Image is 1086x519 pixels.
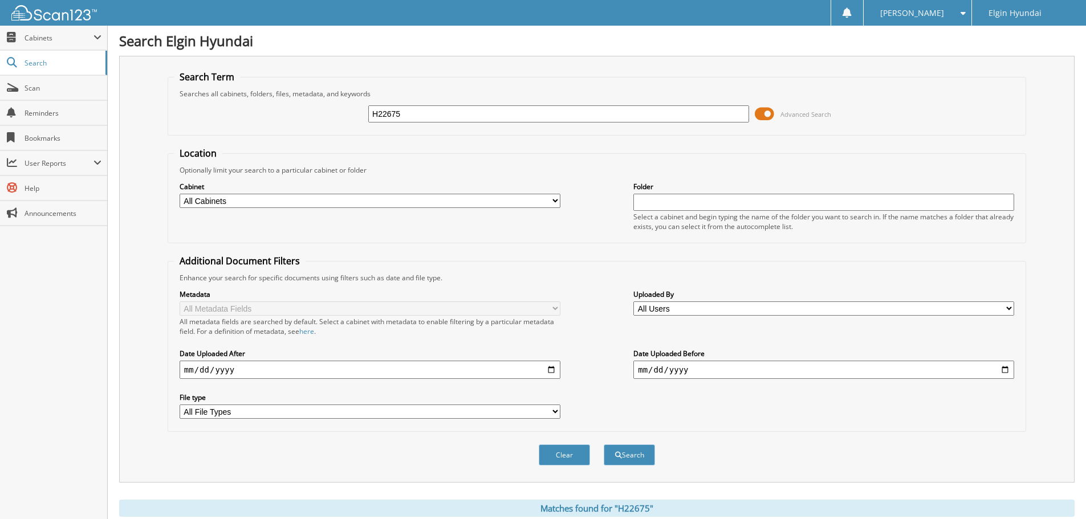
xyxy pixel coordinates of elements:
[174,273,1020,283] div: Enhance your search for specific documents using filters such as date and file type.
[174,71,240,83] legend: Search Term
[25,209,101,218] span: Announcements
[25,58,100,68] span: Search
[25,108,101,118] span: Reminders
[174,147,222,160] legend: Location
[174,165,1020,175] div: Optionally limit your search to a particular cabinet or folder
[119,500,1075,517] div: Matches found for "H22675"
[25,83,101,93] span: Scan
[539,444,590,465] button: Clear
[174,89,1020,99] div: Searches all cabinets, folders, files, metadata, and keywords
[604,444,655,465] button: Search
[25,133,101,143] span: Bookmarks
[780,110,831,118] span: Advanced Search
[880,10,944,17] span: [PERSON_NAME]
[119,31,1075,50] h1: Search Elgin Hyundai
[299,326,314,336] a: here
[180,317,560,336] div: All metadata fields are searched by default. Select a cabinet with metadata to enable filtering b...
[180,289,560,299] label: Metadata
[180,349,560,358] label: Date Uploaded After
[180,393,560,402] label: File type
[174,255,306,267] legend: Additional Document Filters
[633,361,1014,379] input: end
[633,349,1014,358] label: Date Uploaded Before
[25,33,93,43] span: Cabinets
[633,182,1014,191] label: Folder
[989,10,1042,17] span: Elgin Hyundai
[633,212,1014,231] div: Select a cabinet and begin typing the name of the folder you want to search in. If the name match...
[25,183,101,193] span: Help
[180,361,560,379] input: start
[25,158,93,168] span: User Reports
[633,289,1014,299] label: Uploaded By
[180,182,560,191] label: Cabinet
[11,5,97,21] img: scan123-logo-white.svg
